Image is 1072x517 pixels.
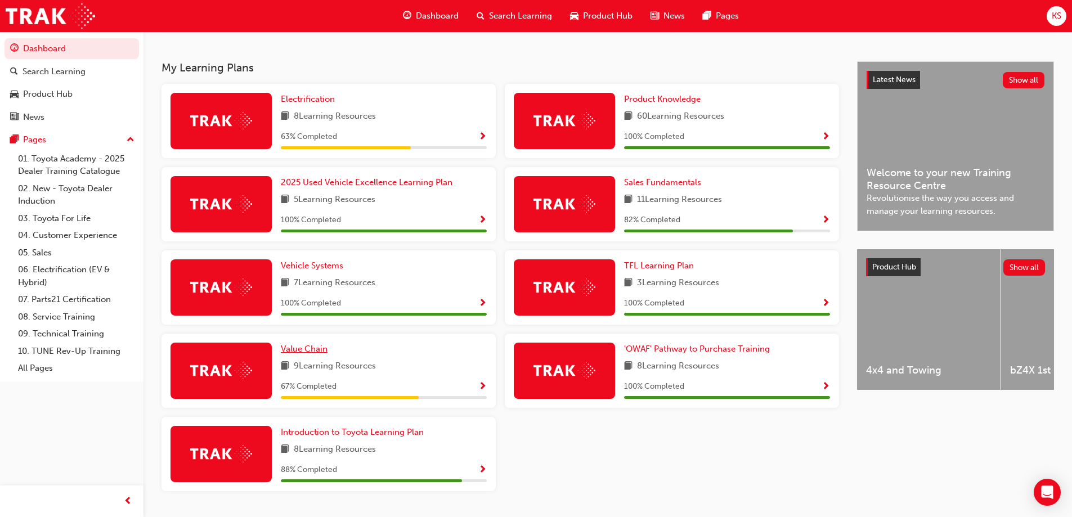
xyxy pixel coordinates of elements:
[10,135,19,145] span: pages-icon
[190,278,252,296] img: Trak
[478,215,487,226] span: Show Progress
[583,10,633,23] span: Product Hub
[281,131,337,143] span: 63 % Completed
[416,10,459,23] span: Dashboard
[5,129,139,150] button: Pages
[23,133,46,146] div: Pages
[624,93,705,106] a: Product Knowledge
[624,110,633,124] span: book-icon
[822,132,830,142] span: Show Progress
[14,244,139,262] a: 05. Sales
[10,113,19,123] span: news-icon
[281,343,332,356] a: Value Chain
[822,215,830,226] span: Show Progress
[637,193,722,207] span: 11 Learning Resources
[281,380,337,393] span: 67 % Completed
[6,3,95,29] img: Trak
[10,44,19,54] span: guage-icon
[642,5,694,28] a: news-iconNews
[624,276,633,290] span: book-icon
[14,227,139,244] a: 04. Customer Experience
[190,445,252,462] img: Trak
[14,343,139,360] a: 10. TUNE Rev-Up Training
[716,10,739,23] span: Pages
[5,107,139,128] a: News
[651,9,659,23] span: news-icon
[533,195,595,213] img: Trak
[822,382,830,392] span: Show Progress
[281,193,289,207] span: book-icon
[281,177,452,187] span: 2025 Used Vehicle Excellence Learning Plan
[478,465,487,475] span: Show Progress
[867,192,1044,217] span: Revolutionise the way you access and manage your learning resources.
[867,71,1044,89] a: Latest NewsShow all
[1052,10,1061,23] span: KS
[624,131,684,143] span: 100 % Completed
[624,259,698,272] a: TFL Learning Plan
[478,299,487,309] span: Show Progress
[281,214,341,227] span: 100 % Completed
[1003,72,1045,88] button: Show all
[694,5,748,28] a: pages-iconPages
[478,213,487,227] button: Show Progress
[14,359,139,377] a: All Pages
[624,94,701,104] span: Product Knowledge
[468,5,561,28] a: search-iconSearch Learning
[294,193,375,207] span: 5 Learning Resources
[281,464,337,476] span: 88 % Completed
[624,193,633,207] span: book-icon
[478,132,487,142] span: Show Progress
[294,443,376,457] span: 8 Learning Resources
[281,297,341,310] span: 100 % Completed
[1034,479,1061,506] div: Open Intercom Messenger
[624,176,706,189] a: Sales Fundamentals
[624,260,694,271] span: TFL Learning Plan
[190,195,252,213] img: Trak
[624,359,633,374] span: book-icon
[624,177,701,187] span: Sales Fundamentals
[23,88,73,101] div: Product Hub
[281,94,335,104] span: Electrification
[478,296,487,311] button: Show Progress
[281,176,457,189] a: 2025 Used Vehicle Excellence Learning Plan
[1047,6,1066,26] button: KS
[190,362,252,379] img: Trak
[5,84,139,105] a: Product Hub
[1003,259,1046,276] button: Show all
[14,308,139,326] a: 08. Service Training
[281,427,424,437] span: Introduction to Toyota Learning Plan
[124,494,132,509] span: prev-icon
[822,213,830,227] button: Show Progress
[822,130,830,144] button: Show Progress
[872,262,916,272] span: Product Hub
[281,344,328,354] span: Value Chain
[866,364,992,377] span: 4x4 and Towing
[822,296,830,311] button: Show Progress
[867,167,1044,192] span: Welcome to your new Training Resource Centre
[294,110,376,124] span: 8 Learning Resources
[624,380,684,393] span: 100 % Completed
[190,112,252,129] img: Trak
[624,344,770,354] span: 'OWAF' Pathway to Purchase Training
[478,463,487,477] button: Show Progress
[281,93,339,106] a: Electrification
[478,130,487,144] button: Show Progress
[637,110,724,124] span: 60 Learning Resources
[637,359,719,374] span: 8 Learning Resources
[10,89,19,100] span: car-icon
[5,36,139,129] button: DashboardSearch LearningProduct HubNews
[14,261,139,291] a: 06. Electrification (EV & Hybrid)
[489,10,552,23] span: Search Learning
[14,180,139,210] a: 02. New - Toyota Dealer Induction
[5,61,139,82] a: Search Learning
[637,276,719,290] span: 3 Learning Resources
[403,9,411,23] span: guage-icon
[294,276,375,290] span: 7 Learning Resources
[822,380,830,394] button: Show Progress
[162,61,839,74] h3: My Learning Plans
[294,359,376,374] span: 9 Learning Resources
[857,61,1054,231] a: Latest NewsShow allWelcome to your new Training Resource CentreRevolutionise the way you access a...
[822,299,830,309] span: Show Progress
